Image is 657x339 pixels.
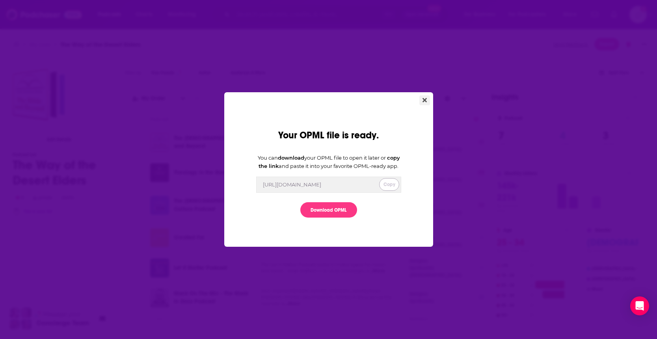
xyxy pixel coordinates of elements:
[278,129,379,141] div: Your OPML file is ready.
[300,202,357,218] a: Download OPML
[256,154,401,170] div: You can your OPML file to open it later or and paste it into your favorite OPML-ready app.
[419,95,430,105] button: Close
[379,178,399,191] button: Copy Export Link
[259,155,400,169] span: copy the link
[630,296,649,315] div: Open Intercom Messenger
[263,181,321,188] div: [URL][DOMAIN_NAME]
[278,155,304,161] span: download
